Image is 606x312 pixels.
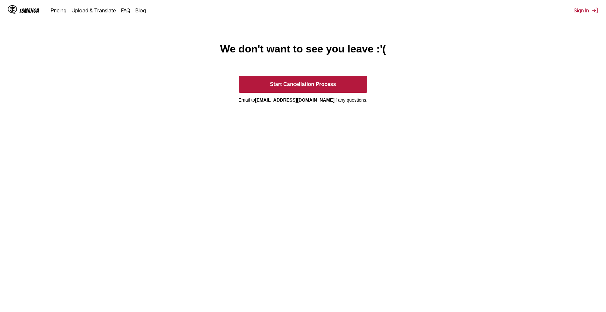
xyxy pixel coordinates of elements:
a: Blog [135,7,146,14]
img: IsManga Logo [8,5,17,14]
h1: We don't want to see you leave :'( [220,43,386,55]
a: Pricing [51,7,66,14]
button: Sign In [574,7,598,14]
a: IsManga LogoIsManga [8,5,51,16]
b: [EMAIL_ADDRESS][DOMAIN_NAME] [255,97,334,103]
img: Sign out [592,7,598,14]
div: IsManga [20,7,39,14]
p: Email to if any questions. [239,97,368,103]
a: FAQ [121,7,130,14]
a: Upload & Translate [72,7,116,14]
button: Start Cancellation Process [239,76,368,93]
